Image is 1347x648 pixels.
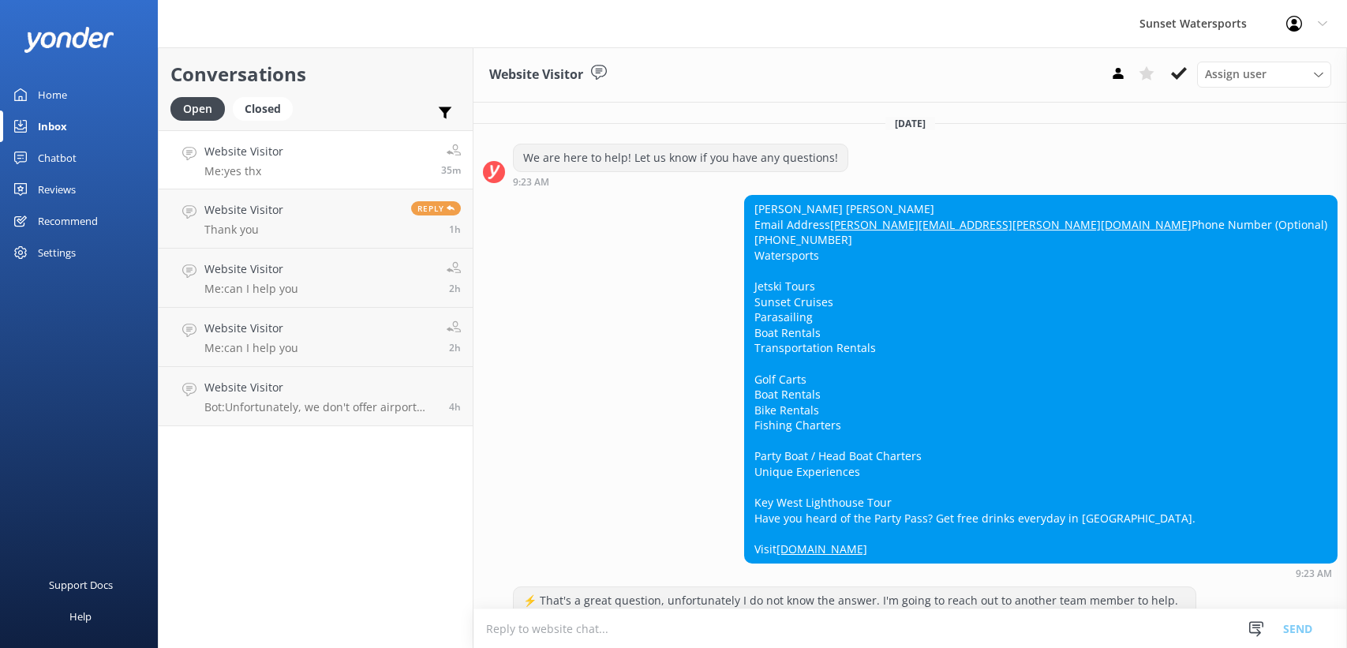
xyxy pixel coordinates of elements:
[204,143,283,160] h4: Website Visitor
[1296,569,1332,579] strong: 9:23 AM
[38,237,76,268] div: Settings
[1205,66,1267,83] span: Assign user
[159,308,473,367] a: Website VisitorMe:can I help you2h
[204,223,283,237] p: Thank you
[441,163,461,177] span: Sep 04 2025 09:41am (UTC -05:00) America/Cancun
[449,400,461,414] span: Sep 04 2025 05:44am (UTC -05:00) America/Cancun
[38,205,98,237] div: Recommend
[38,110,67,142] div: Inbox
[204,201,283,219] h4: Website Visitor
[885,117,935,130] span: [DATE]
[159,130,473,189] a: Website VisitorMe:yes thx35m
[159,189,473,249] a: Website VisitorThank youReply1h
[170,97,225,121] div: Open
[514,587,1195,629] div: ⚡ That's a great question, unfortunately I do not know the answer. I'm going to reach out to anot...
[204,400,437,414] p: Bot: Unfortunately, we don't offer airport pick-up for golf carts. If you need transportation for...
[776,541,867,556] a: [DOMAIN_NAME]
[204,379,437,396] h4: Website Visitor
[69,601,92,632] div: Help
[24,27,114,53] img: yonder-white-logo.png
[745,196,1337,563] div: [PERSON_NAME] [PERSON_NAME] Email Address Phone Number (Optional) [PHONE_NUMBER] Watersports Jets...
[170,99,233,117] a: Open
[513,176,848,187] div: Jun 25 2025 08:23am (UTC -05:00) America/Cancun
[204,341,298,355] p: Me: can I help you
[204,282,298,296] p: Me: can I help you
[204,260,298,278] h4: Website Visitor
[449,341,461,354] span: Sep 04 2025 08:06am (UTC -05:00) America/Cancun
[170,59,461,89] h2: Conversations
[830,217,1192,232] a: [PERSON_NAME][EMAIL_ADDRESS][PERSON_NAME][DOMAIN_NAME]
[514,144,847,171] div: We are here to help! Let us know if you have any questions!
[159,367,473,426] a: Website VisitorBot:Unfortunately, we don't offer airport pick-up for golf carts. If you need tran...
[489,65,583,85] h3: Website Visitor
[744,567,1338,579] div: Jun 25 2025 08:23am (UTC -05:00) America/Cancun
[38,79,67,110] div: Home
[204,164,283,178] p: Me: yes thx
[38,142,77,174] div: Chatbot
[411,201,461,215] span: Reply
[204,320,298,337] h4: Website Visitor
[449,282,461,295] span: Sep 04 2025 08:06am (UTC -05:00) America/Cancun
[449,223,461,236] span: Sep 04 2025 09:12am (UTC -05:00) America/Cancun
[38,174,76,205] div: Reviews
[159,249,473,308] a: Website VisitorMe:can I help you2h
[1197,62,1331,87] div: Assign User
[233,97,293,121] div: Closed
[233,99,301,117] a: Closed
[513,178,549,187] strong: 9:23 AM
[49,569,113,601] div: Support Docs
